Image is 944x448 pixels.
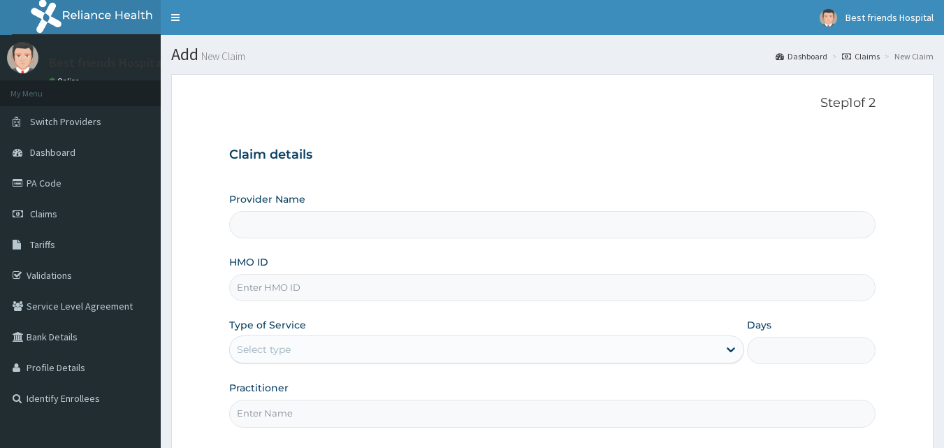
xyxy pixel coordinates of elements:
[7,42,38,73] img: User Image
[845,11,934,24] span: Best friends Hospital
[229,255,268,269] label: HMO ID
[30,208,57,220] span: Claims
[229,400,876,427] input: Enter Name
[747,318,771,332] label: Days
[229,318,306,332] label: Type of Service
[229,192,305,206] label: Provider Name
[237,342,291,356] div: Select type
[229,381,289,395] label: Practitioner
[229,274,876,301] input: Enter HMO ID
[49,76,82,86] a: Online
[30,115,101,128] span: Switch Providers
[820,9,837,27] img: User Image
[171,45,934,64] h1: Add
[229,96,876,111] p: Step 1 of 2
[881,50,934,62] li: New Claim
[30,238,55,251] span: Tariffs
[776,50,827,62] a: Dashboard
[49,57,165,69] p: Best friends Hospital
[30,146,75,159] span: Dashboard
[842,50,880,62] a: Claims
[198,51,245,62] small: New Claim
[229,147,876,163] h3: Claim details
